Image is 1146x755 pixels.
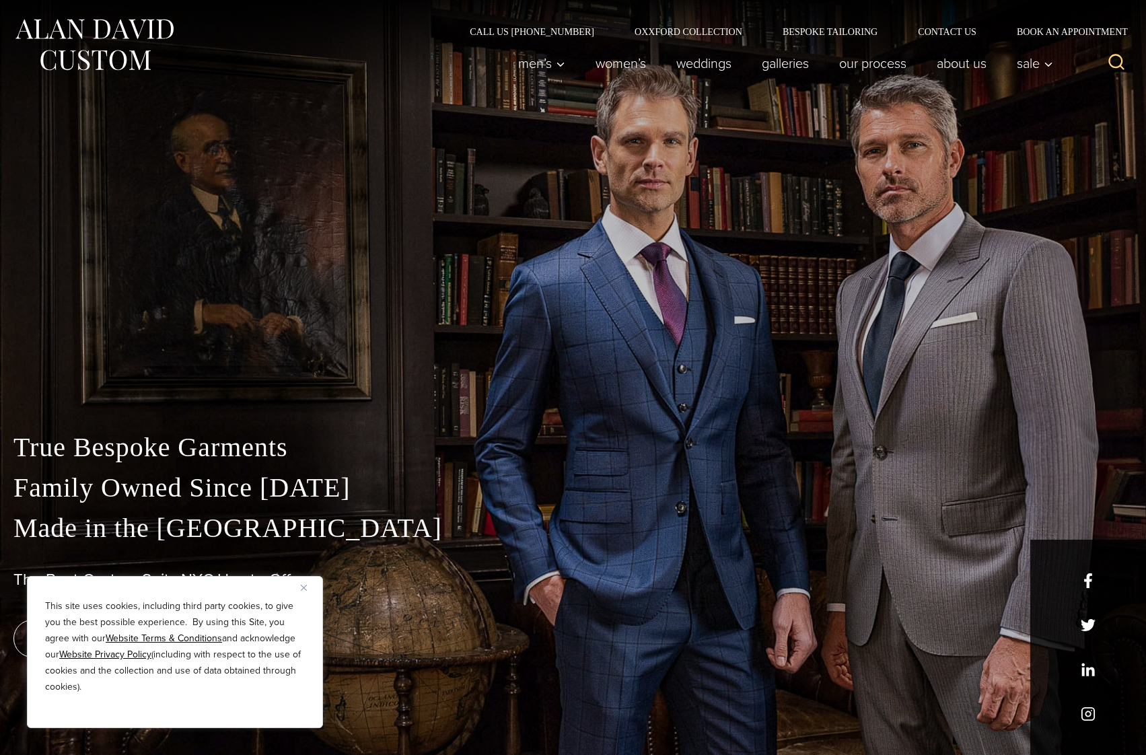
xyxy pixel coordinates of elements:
[503,50,1061,77] nav: Primary Navigation
[581,50,661,77] a: Women’s
[614,27,762,36] a: Oxxford Collection
[1017,57,1053,70] span: Sale
[301,579,317,596] button: Close
[13,570,1133,589] h1: The Best Custom Suits NYC Has to Offer
[518,57,565,70] span: Men’s
[13,620,202,657] a: book an appointment
[301,585,307,591] img: Close
[922,50,1002,77] a: About Us
[1100,47,1133,79] button: View Search Form
[747,50,824,77] a: Galleries
[450,27,614,36] a: Call Us [PHONE_NUMBER]
[106,631,222,645] a: Website Terms & Conditions
[661,50,747,77] a: weddings
[997,27,1133,36] a: Book an Appointment
[824,50,922,77] a: Our Process
[450,27,1133,36] nav: Secondary Navigation
[762,27,898,36] a: Bespoke Tailoring
[59,647,151,661] a: Website Privacy Policy
[45,598,305,695] p: This site uses cookies, including third party cookies, to give you the best possible experience. ...
[898,27,997,36] a: Contact Us
[13,15,175,75] img: Alan David Custom
[13,427,1133,548] p: True Bespoke Garments Family Owned Since [DATE] Made in the [GEOGRAPHIC_DATA]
